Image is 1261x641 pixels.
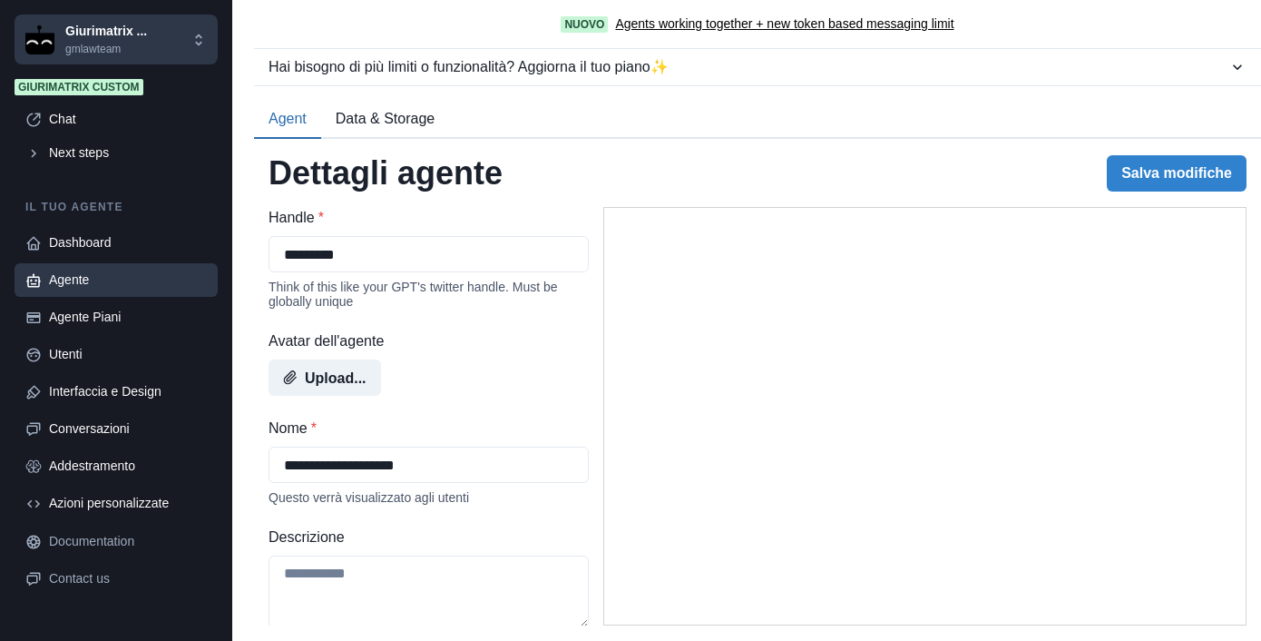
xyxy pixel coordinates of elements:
div: Dashboard [49,233,207,252]
div: Agente [49,271,207,290]
div: Azioni personalizzate [49,494,207,513]
div: Addestramento [49,457,207,476]
span: Giurimatrix Custom [15,79,143,95]
p: Giurimatrix ... [65,22,147,41]
div: Documentation [49,532,207,551]
img: Chakra UI [25,25,54,54]
h2: Dettagli agente [269,153,503,192]
div: Hai bisogno di più limiti o funzionalità? Aggiorna il tuo piano ✨ [269,56,1228,78]
label: Nome [269,418,578,439]
div: Chat [49,110,207,129]
div: Interfaccia e Design [49,382,207,401]
p: Il tuo agente [15,199,218,215]
label: Avatar dell'agente [269,330,578,352]
label: Handle [269,207,578,229]
button: Salva modifiche [1107,155,1246,192]
div: Next steps [49,143,207,163]
span: Nuovo [561,16,608,33]
button: Upload... [269,360,381,396]
div: Utenti [49,345,207,364]
button: Data & Storage [321,101,449,139]
iframe: Agent Chat [604,208,1246,625]
a: Agents working together + new token based messaging limit [615,15,953,34]
button: Chakra UIGiurimatrix ...gmlawteam [15,15,218,64]
p: gmlawteam [65,41,147,57]
div: Conversazioni [49,419,207,439]
div: Questo verrà visualizzato agli utenti [269,490,589,505]
div: Think of this like your GPT's twitter handle. Must be globally unique [269,280,589,309]
button: Hai bisogno di più limiti o funzionalità? Aggiorna il tuo piano✨ [254,49,1261,85]
button: Agent [254,101,321,139]
a: Documentation [15,525,218,558]
label: Descrizione [269,527,578,548]
div: Agente Piani [49,308,207,327]
div: Contact us [49,569,207,588]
